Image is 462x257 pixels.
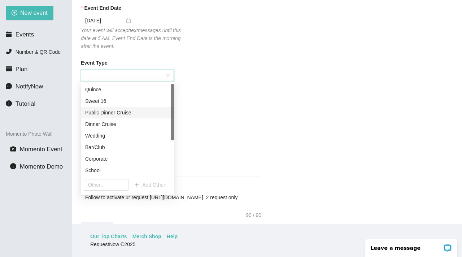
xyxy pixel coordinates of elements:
[81,59,108,67] b: Event Type
[81,165,174,176] div: School
[132,232,161,240] a: Merch Shop
[85,109,170,117] div: Public Dinner Cruise
[85,155,170,163] div: Corporate
[81,27,181,49] i: Your event will accept text messages until this date at 5 AM. Event End Date is the morning after...
[81,118,174,130] div: Dinner Cruise
[10,146,16,152] span: camera
[81,95,174,107] div: Sweet 16
[20,146,62,153] span: Momento Event
[6,31,12,37] span: calendar
[85,17,125,25] input: 09/21/2025
[85,143,170,151] div: Bar/Club
[20,163,63,170] span: Momento Demo
[16,66,28,73] span: Plan
[6,100,12,106] span: info-circle
[81,107,174,118] div: Public Dinner Cruise
[16,49,61,55] span: Number & QR Code
[84,179,128,191] input: Other...
[361,234,462,257] iframe: LiveChat chat widget
[85,166,170,174] div: School
[81,192,261,211] textarea: Follow to activate ur request [URL][DOMAIN_NAME]. 2 request only
[81,84,174,95] div: Quince
[81,141,174,153] div: Bar/Club
[20,8,48,17] span: New event
[16,83,43,90] span: NotifyNow
[84,4,121,12] b: Event End Date
[16,31,34,38] span: Events
[85,97,170,105] div: Sweet 16
[6,83,12,89] span: message
[16,100,35,107] span: Tutorial
[6,66,12,72] span: credit-card
[6,48,12,55] span: phone
[81,222,113,231] span: EVENT END
[85,86,170,93] div: Quince
[12,10,17,17] span: plus-circle
[10,163,16,169] span: info-circle
[85,120,170,128] div: Dinner Cruise
[167,232,178,240] a: Help
[90,232,127,240] a: Our Top Charts
[128,179,171,191] button: plusAdd Other
[85,132,170,140] div: Wedding
[90,240,442,248] div: RequestNow © 2025
[6,6,53,20] button: plus-circleNew event
[81,81,174,97] div: You can use to send blasts by event type
[81,130,174,141] div: Wedding
[81,153,174,165] div: Corporate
